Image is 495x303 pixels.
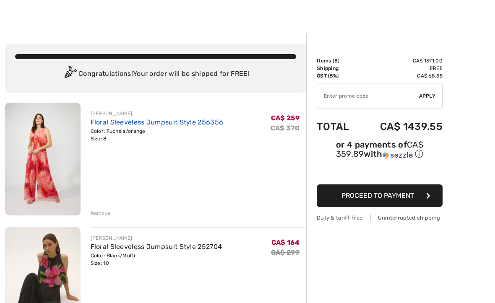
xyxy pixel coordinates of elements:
div: [PERSON_NAME] [91,110,224,117]
td: CA$ 1439.55 [360,112,443,141]
button: Proceed to Payment [317,184,443,207]
div: Color: Black/Multi Size: 10 [91,252,222,267]
div: Duty & tariff-free | Uninterrupted shipping [317,214,443,222]
div: or 4 payments of with [317,141,443,160]
img: Congratulation2.svg [62,66,78,83]
span: CA$ 359.89 [336,140,423,159]
td: Total [317,112,360,141]
a: Floral Sleeveless Jumpsuit Style 256356 [91,118,224,126]
input: Promo code [317,83,419,109]
div: Congratulations! Your order will be shipped for FREE! [15,66,296,83]
div: Remove [91,210,111,217]
img: Floral Sleeveless Jumpsuit Style 256356 [5,103,81,215]
div: or 4 payments ofCA$ 359.89withSezzle Click to learn more about Sezzle [317,141,443,163]
div: Color: Fuchsia/orange Size: 8 [91,127,224,142]
a: Floral Sleeveless Jumpsuit Style 252704 [91,243,222,251]
span: Proceed to Payment [341,192,414,199]
td: CA$ 68.55 [360,72,443,80]
span: Apply [419,92,436,100]
td: Free [360,65,443,72]
span: CA$ 259 [271,114,300,122]
span: 8 [334,58,338,64]
img: Sezzle [383,151,413,159]
div: [PERSON_NAME] [91,234,222,242]
td: Items ( ) [317,57,360,65]
s: CA$ 299 [271,249,300,256]
td: GST (5%) [317,72,360,80]
td: CA$ 1371.00 [360,57,443,65]
td: Shipping [317,65,360,72]
iframe: PayPal-paypal [317,163,443,181]
s: CA$ 370 [271,124,300,132]
span: CA$ 164 [271,238,300,246]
